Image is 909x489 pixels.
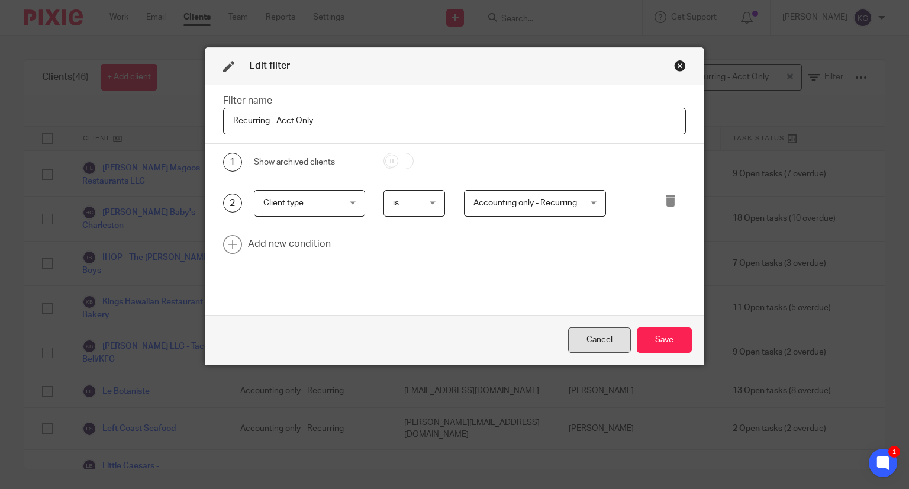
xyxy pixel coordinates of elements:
span: is [393,199,399,207]
label: Filter name [223,96,272,105]
button: Save [637,327,692,353]
div: 2 [223,194,242,213]
span: Edit filter [249,61,290,70]
div: Show archived clients [254,156,365,168]
div: 1 [223,153,242,172]
div: Close this dialog window [568,327,631,353]
input: Filter name [223,108,686,134]
span: Accounting only - Recurring [473,199,577,207]
span: Client type [263,199,304,207]
div: Close this dialog window [674,60,686,72]
div: 1 [888,446,900,458]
